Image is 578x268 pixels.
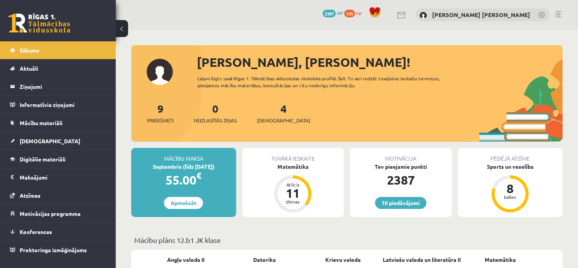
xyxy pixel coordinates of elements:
[197,53,563,71] div: [PERSON_NAME], [PERSON_NAME]!
[10,150,106,168] a: Digitālie materiāli
[20,246,87,253] span: Proktoringa izmēģinājums
[20,96,106,114] legend: Informatīvie ziņojumi
[196,170,201,181] span: €
[10,41,106,59] a: Sākums
[10,96,106,114] a: Informatīvie ziņojumi
[344,10,355,17] span: 145
[375,197,426,209] a: 10 piedāvājumi
[281,187,304,199] div: 11
[242,163,344,214] a: Matemātika Atlicis 11 dienas
[458,163,563,214] a: Sports un veselība 8 balles
[253,256,276,264] a: Datorika
[10,205,106,222] a: Motivācijas programma
[325,256,361,264] a: Krievu valoda
[432,11,530,19] a: [PERSON_NAME] [PERSON_NAME]
[20,168,106,186] legend: Maksājumi
[10,132,106,150] a: [DEMOGRAPHIC_DATA]
[458,163,563,171] div: Sports un veselība
[499,195,522,199] div: balles
[164,197,203,209] a: Apmaksāt
[194,117,237,124] span: Neizlasītās ziņas
[134,235,559,245] p: Mācību plāns 12.b1 JK klase
[131,148,236,163] div: Mācību maksa
[198,75,456,89] div: Laipni lūgts savā Rīgas 1. Tālmācības vidusskolas skolnieka profilā. Šeit Tu vari redzēt tuvojošo...
[131,171,236,189] div: 55.00
[20,228,52,235] span: Konferences
[20,137,80,144] span: [DEMOGRAPHIC_DATA]
[458,148,563,163] div: Pēdējā atzīme
[323,10,336,17] span: 2387
[20,210,81,217] span: Motivācijas programma
[10,114,106,132] a: Mācību materiāli
[350,171,452,189] div: 2387
[20,65,38,72] span: Aktuāli
[194,102,237,124] a: 0Neizlasītās ziņas
[257,102,310,124] a: 4[DEMOGRAPHIC_DATA]
[20,119,63,126] span: Mācību materiāli
[20,192,41,199] span: Atzīmes
[10,78,106,95] a: Ziņojumi
[10,168,106,186] a: Maksājumi
[419,12,427,19] img: Anželika Evartovska
[344,10,365,16] a: 145 xp
[257,117,310,124] span: [DEMOGRAPHIC_DATA]
[485,256,516,264] a: Matemātika
[131,163,236,171] div: Septembris (līdz [DATE])
[337,10,343,16] span: mP
[20,156,66,163] span: Digitālie materiāli
[350,148,452,163] div: Motivācija
[10,241,106,259] a: Proktoringa izmēģinājums
[147,117,174,124] span: Priekšmeti
[147,102,174,124] a: 9Priekšmeti
[10,223,106,241] a: Konferences
[8,14,70,33] a: Rīgas 1. Tālmācības vidusskola
[167,256,204,264] a: Angļu valoda II
[10,187,106,204] a: Atzīmes
[323,10,343,16] a: 2387 mP
[10,59,106,77] a: Aktuāli
[281,199,304,204] div: dienas
[383,256,461,264] a: Latviešu valoda un literatūra II
[20,47,39,54] span: Sākums
[356,10,361,16] span: xp
[20,78,106,95] legend: Ziņojumi
[350,163,452,171] div: Tev pieejamie punkti
[499,182,522,195] div: 8
[242,148,344,163] div: Tuvākā ieskaite
[281,182,304,187] div: Atlicis
[242,163,344,171] div: Matemātika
